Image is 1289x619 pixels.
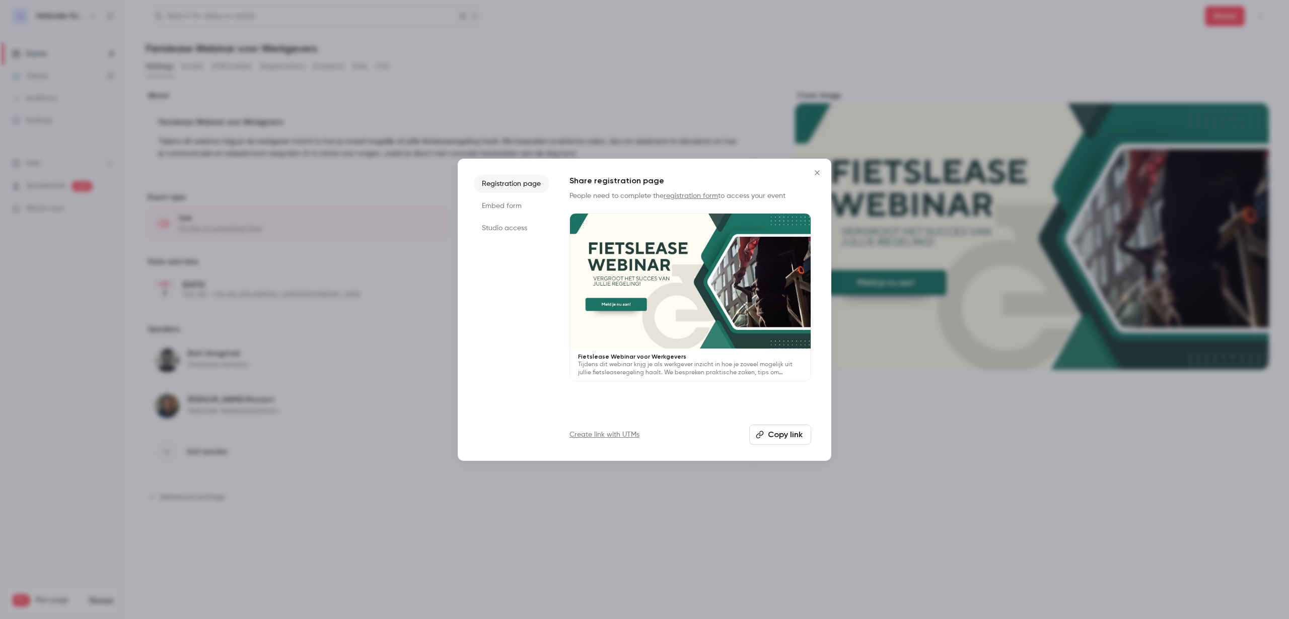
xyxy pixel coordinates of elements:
a: Create link with UTMs [569,430,639,440]
p: Fietslease Webinar voor Werkgevers [578,353,803,361]
p: Tijdens dit webinar krijg je als werkgever inzicht in hoe je zoveel mogelijk uit jullie fietsleas... [578,361,803,377]
p: People need to complete the to access your event [569,191,811,201]
li: Studio access [474,219,549,237]
li: Registration page [474,175,549,193]
button: Copy link [749,425,811,445]
button: Close [807,163,827,183]
a: Fietslease Webinar voor WerkgeversTijdens dit webinar krijg je als werkgever inzicht in hoe je zo... [569,213,811,382]
li: Embed form [474,197,549,215]
h1: Share registration page [569,175,811,187]
a: registration form [664,192,718,199]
